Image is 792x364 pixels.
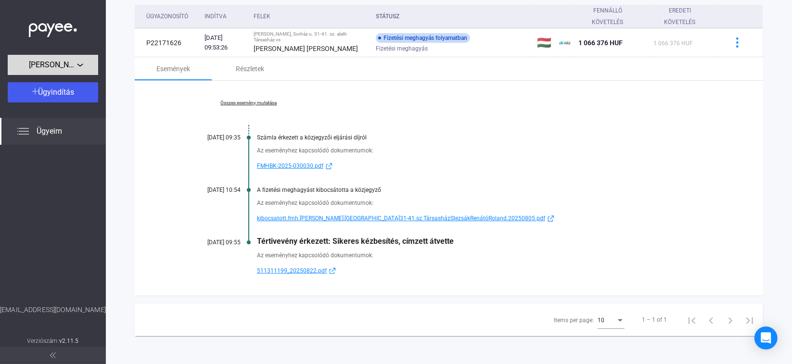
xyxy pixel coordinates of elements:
[254,11,368,22] div: Felek
[702,310,721,329] button: Previous page
[38,88,75,97] span: Ügyindítás
[559,37,571,49] img: ehaz-mini
[257,213,715,224] a: kibocsatott.fmh.[PERSON_NAME],[GEOGRAPHIC_DATA]31-41.sz.TársasházSlezsákRenátóRoland.20250805.pdf...
[257,160,715,172] a: FMHBK-2025-030030.pdfexternal-link-blue
[578,5,637,28] div: Fennálló követelés
[8,55,98,75] button: [PERSON_NAME], Sorház u. 31-41. sz. alatti Társasház
[554,314,594,326] div: Items per page:
[50,352,56,358] img: arrow-double-left-grey.svg
[254,31,368,43] div: [PERSON_NAME], Sorház u. 31-41. sz. alatti Társasház vs
[183,187,241,193] div: [DATE] 10:54
[183,134,241,141] div: [DATE] 09:35
[204,11,227,22] div: Indítva
[183,100,315,106] a: Összes esemény mutatása
[257,198,715,208] div: Az eseményhez kapcsolódó dokumentumok:
[376,43,428,54] span: Fizetési meghagyás
[257,265,715,276] a: 511311199_20250822.pdfexternal-link-blue
[254,11,270,22] div: Felek
[146,11,197,22] div: Ügyazonosító
[740,310,759,329] button: Last page
[257,251,715,260] div: Az eseményhez kapcsolódó dokumentumok:
[146,11,188,22] div: Ügyazonosító
[204,33,246,52] div: [DATE] 09:53:26
[183,239,241,246] div: [DATE] 09:55
[37,126,62,137] span: Ügyeim
[598,317,604,324] span: 10
[257,265,327,276] span: 511311199_20250822.pdf
[732,38,742,48] img: more-blue
[257,160,323,172] span: FMHBK-2025-030030.pdf
[578,39,623,47] span: 1 066 376 HUF
[653,5,715,28] div: Eredeti követelés
[59,338,79,344] strong: v2.11.5
[257,146,715,155] div: Az eseményhez kapcsolódó dokumentumok:
[653,5,706,28] div: Eredeti követelés
[376,33,470,43] div: Fizetési meghagyás folyamatban
[598,314,625,326] mat-select: Items per page:
[653,40,693,47] span: 1 066 376 HUF
[204,11,246,22] div: Indítva
[156,63,190,75] div: Események
[257,187,715,193] div: A fizetési meghagyást kibocsátotta a közjegyző
[236,63,265,75] div: Részletek
[32,88,38,95] img: plus-white.svg
[17,126,29,137] img: list.svg
[323,163,335,170] img: external-link-blue
[533,28,555,57] td: 🇭🇺
[254,45,358,52] strong: [PERSON_NAME] [PERSON_NAME]
[578,5,646,28] div: Fennálló követelés
[642,314,667,326] div: 1 – 1 of 1
[682,310,702,329] button: First page
[8,82,98,102] button: Ügyindítás
[257,134,715,141] div: Számla érkezett a közjegyzői eljárási díjról
[327,267,338,275] img: external-link-blue
[372,5,533,28] th: Státusz
[721,310,740,329] button: Next page
[727,33,747,53] button: more-blue
[257,237,715,246] div: Tértivevény érkezett: Sikeres kézbesítés, címzett átvette
[29,18,77,38] img: white-payee-white-dot.svg
[257,213,545,224] span: kibocsatott.fmh.[PERSON_NAME],[GEOGRAPHIC_DATA]31-41.sz.TársasházSlezsákRenátóRoland.20250805.pdf
[754,326,778,350] div: Open Intercom Messenger
[29,59,77,71] span: [PERSON_NAME], Sorház u. 31-41. sz. alatti Társasház
[135,28,201,57] td: P22171626
[545,215,557,222] img: external-link-blue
